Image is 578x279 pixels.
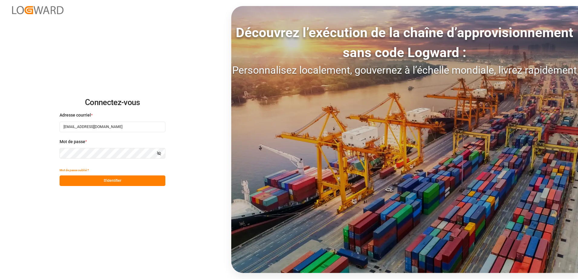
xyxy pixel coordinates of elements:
[231,63,578,78] div: Personnalisez localement, gouvernez à l’échelle mondiale, livrez rapidement
[60,165,89,175] button: Mot de passe oublié ?
[231,23,578,63] div: Découvrez l’exécution de la chaîne d’approvisionnement sans code Logward :
[60,139,85,145] span: Mot de passe
[60,112,91,118] span: Adresse courriel
[60,175,165,186] button: S'identifier
[60,93,165,112] h2: Connectez-vous
[12,6,63,14] img: Logward_new_orange.png
[60,122,165,132] input: Entrez votre adresse e-mail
